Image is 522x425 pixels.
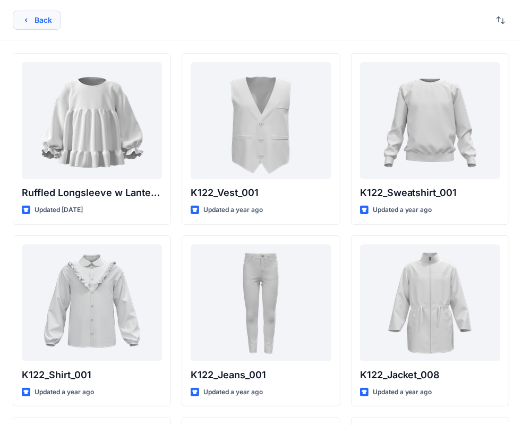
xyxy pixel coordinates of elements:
a: K122_Vest_001 [191,62,331,179]
p: Updated a year ago [35,387,94,398]
a: K122_Sweatshirt_001 [360,62,500,179]
p: Updated a year ago [203,205,263,216]
p: K122_Shirt_001 [22,368,162,382]
a: K122_Jeans_001 [191,244,331,361]
a: Ruffled Longsleeve w Lantern Sleeve [22,62,162,179]
p: K122_Jacket_008 [360,368,500,382]
p: Ruffled Longsleeve w Lantern Sleeve [22,185,162,200]
p: Updated [DATE] [35,205,83,216]
p: Updated a year ago [373,387,432,398]
button: Back [13,11,61,30]
a: K122_Jacket_008 [360,244,500,361]
p: K122_Jeans_001 [191,368,331,382]
p: Updated a year ago [373,205,432,216]
p: Updated a year ago [203,387,263,398]
a: K122_Shirt_001 [22,244,162,361]
p: K122_Sweatshirt_001 [360,185,500,200]
p: K122_Vest_001 [191,185,331,200]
